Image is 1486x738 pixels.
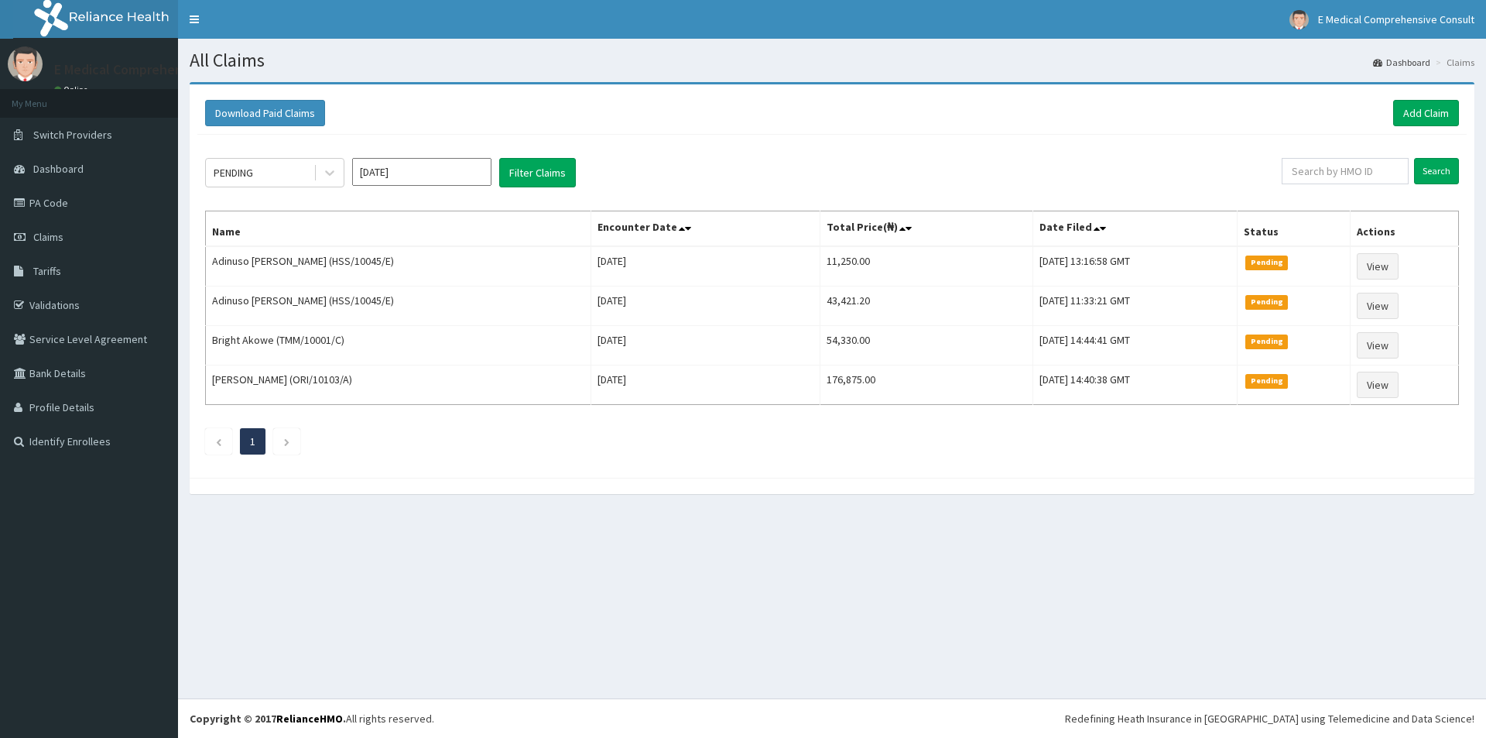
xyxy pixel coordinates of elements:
[1357,293,1399,319] a: View
[206,287,591,326] td: Adinuso [PERSON_NAME] (HSS/10045/E)
[1245,256,1288,269] span: Pending
[1032,287,1238,326] td: [DATE] 11:33:21 GMT
[1373,56,1430,69] a: Dashboard
[820,211,1033,247] th: Total Price(₦)
[352,158,491,186] input: Select Month and Year
[1032,211,1238,247] th: Date Filed
[820,287,1033,326] td: 43,421.20
[1282,158,1409,184] input: Search by HMO ID
[820,326,1033,366] td: 54,330.00
[250,434,255,448] a: Page 1 is your current page
[1065,711,1474,726] div: Redefining Heath Insurance in [GEOGRAPHIC_DATA] using Telemedicine and Data Science!
[820,366,1033,405] td: 176,875.00
[1032,366,1238,405] td: [DATE] 14:40:38 GMT
[178,699,1486,738] footer: All rights reserved.
[206,246,591,287] td: Adinuso [PERSON_NAME] (HSS/10045/E)
[283,434,290,448] a: Next page
[1432,56,1474,69] li: Claims
[54,63,256,77] p: E Medical Comprehensive Consult
[1350,211,1458,247] th: Actions
[591,246,820,287] td: [DATE]
[1414,158,1459,184] input: Search
[205,100,325,126] button: Download Paid Claims
[591,366,820,405] td: [DATE]
[1357,372,1399,398] a: View
[33,128,112,142] span: Switch Providers
[1245,374,1288,388] span: Pending
[8,46,43,81] img: User Image
[190,50,1474,70] h1: All Claims
[1393,100,1459,126] a: Add Claim
[215,434,222,448] a: Previous page
[591,211,820,247] th: Encounter Date
[1238,211,1350,247] th: Status
[1245,335,1288,348] span: Pending
[33,162,84,176] span: Dashboard
[33,230,63,244] span: Claims
[214,165,253,180] div: PENDING
[1032,246,1238,287] td: [DATE] 13:16:58 GMT
[820,246,1033,287] td: 11,250.00
[1289,10,1309,29] img: User Image
[1318,12,1474,26] span: E Medical Comprehensive Consult
[1357,332,1399,359] a: View
[591,287,820,326] td: [DATE]
[1245,295,1288,309] span: Pending
[206,326,591,366] td: Bright Akowe (TMM/10001/C)
[206,366,591,405] td: [PERSON_NAME] (ORI/10103/A)
[591,326,820,366] td: [DATE]
[54,84,91,95] a: Online
[1032,326,1238,366] td: [DATE] 14:44:41 GMT
[1357,253,1399,280] a: View
[33,264,61,278] span: Tariffs
[206,211,591,247] th: Name
[276,712,343,726] a: RelianceHMO
[190,712,346,726] strong: Copyright © 2017 .
[499,158,576,187] button: Filter Claims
